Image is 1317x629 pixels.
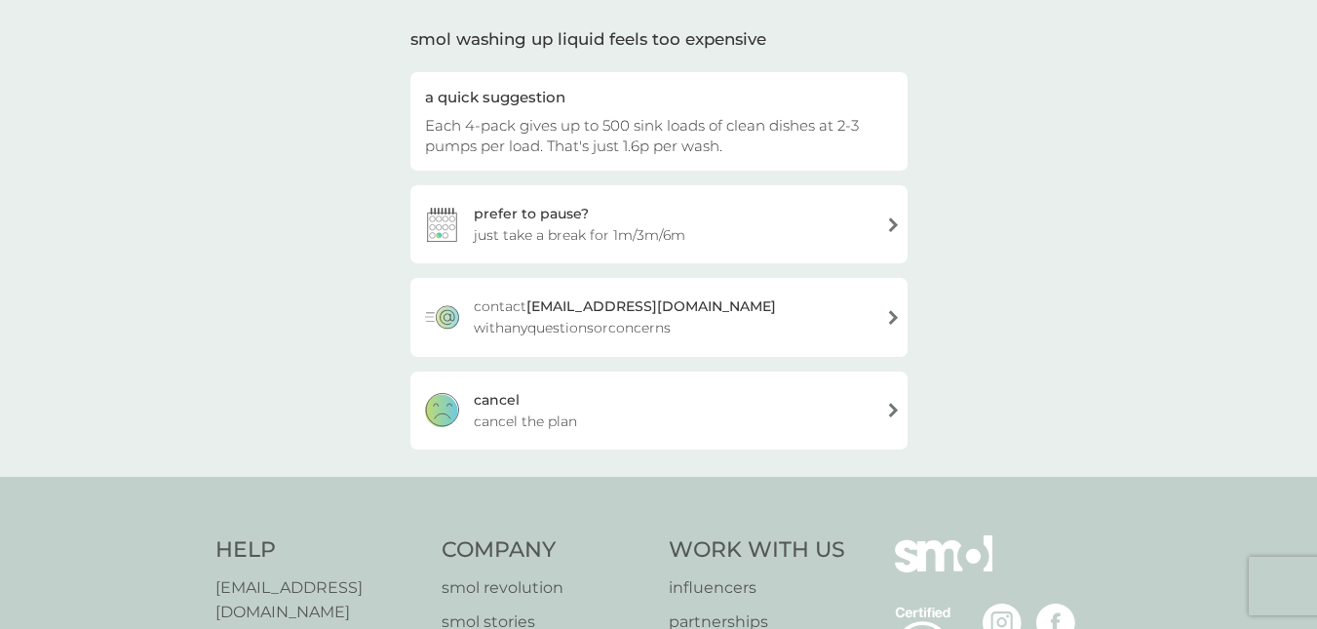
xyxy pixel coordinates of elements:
h4: Help [215,535,423,566]
div: a quick suggestion [425,87,893,107]
h4: Company [442,535,649,566]
span: just take a break for 1m/3m/6m [474,224,685,246]
img: smol [895,535,992,602]
a: [EMAIL_ADDRESS][DOMAIN_NAME] [215,575,423,625]
span: cancel the plan [474,411,577,432]
div: prefer to pause? [474,203,589,224]
a: influencers [669,575,845,601]
span: Each 4-pack gives up to 500 sink loads of clean dishes at 2-3 pumps per load. That's just 1.6p pe... [425,116,859,155]
span: contact with any questions or concerns [474,295,871,338]
div: smol washing up liquid feels too expensive [410,26,908,53]
a: smol revolution [442,575,649,601]
strong: [EMAIL_ADDRESS][DOMAIN_NAME] [526,297,776,315]
a: contact[EMAIL_ADDRESS][DOMAIN_NAME] withanyquestionsorconcerns [410,278,908,356]
h4: Work With Us [669,535,845,566]
div: cancel [474,389,520,411]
